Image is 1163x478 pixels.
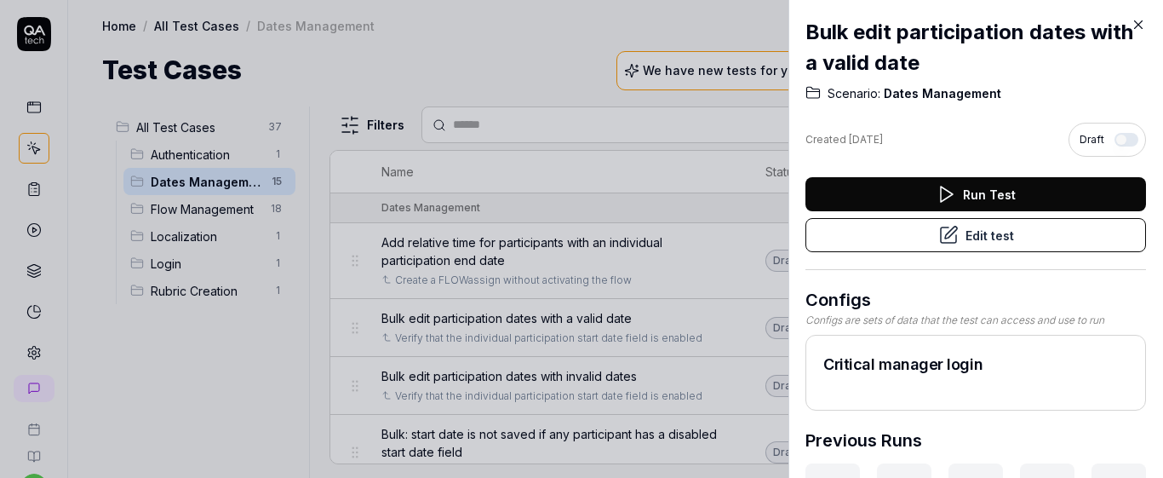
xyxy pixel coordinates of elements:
button: Run Test [805,177,1146,211]
h3: Previous Runs [805,428,922,453]
span: Scenario: [828,85,880,102]
button: Edit test [805,218,1146,252]
div: Created [805,132,883,147]
span: Dates Management [880,85,1001,102]
time: [DATE] [849,133,883,146]
span: Draft [1080,132,1104,147]
div: Configs are sets of data that the test can access and use to run [805,313,1146,328]
h2: Bulk edit participation dates with a valid date [805,17,1146,78]
h3: Configs [805,287,1146,313]
h2: Critical manager login [823,353,1128,376]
